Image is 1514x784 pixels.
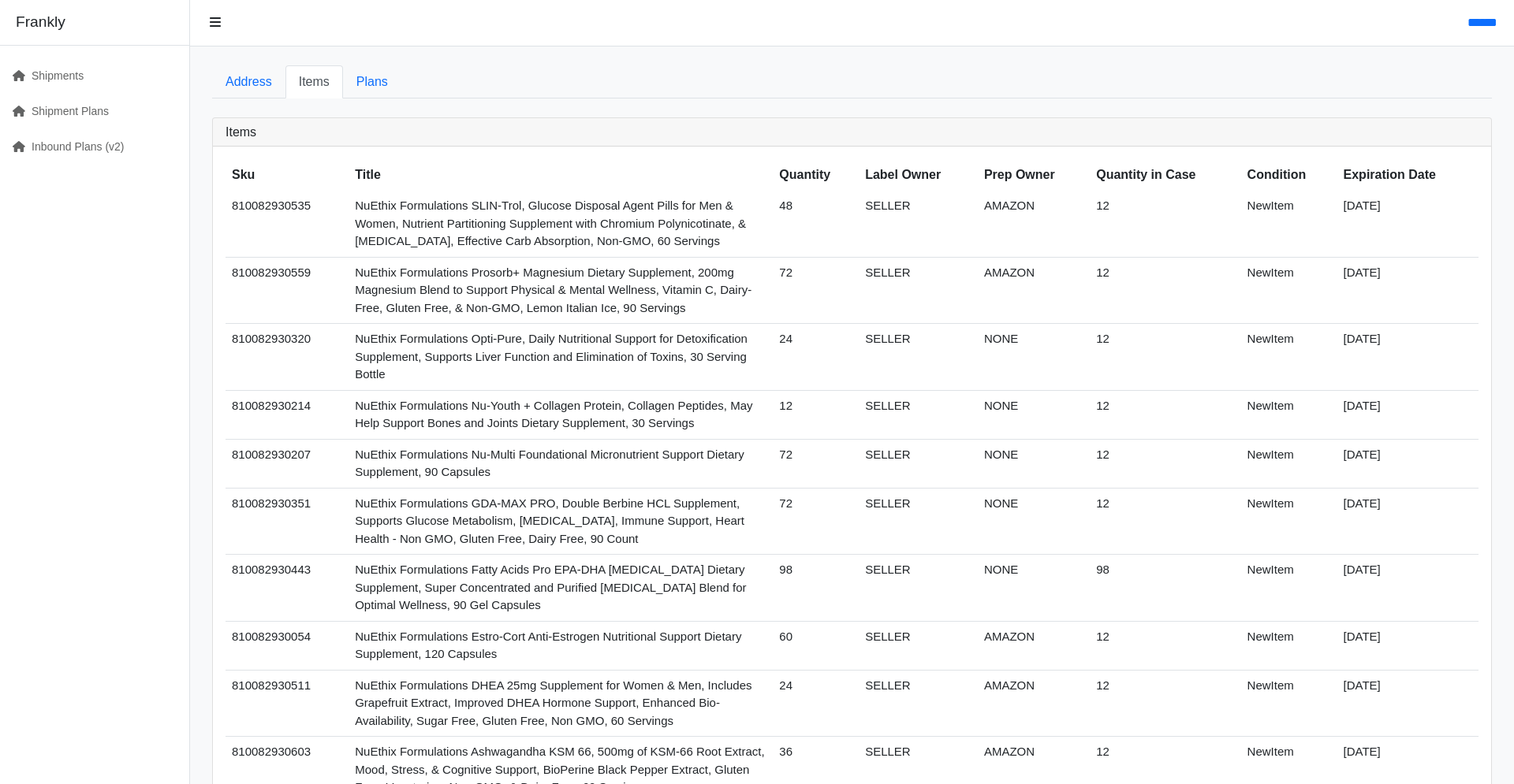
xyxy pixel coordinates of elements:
[859,555,978,622] td: SELLER
[859,257,978,324] td: SELLER
[1241,324,1337,391] td: NewItem
[978,324,1090,391] td: NONE
[859,439,978,488] td: SELLER
[859,670,978,737] td: SELLER
[226,257,349,324] td: 810082930559
[1090,439,1240,488] td: 12
[859,390,978,439] td: SELLER
[773,488,859,555] td: 72
[978,555,1090,622] td: NONE
[349,621,773,670] td: NuEthix Formulations Estro-Cort Anti-Estrogen Nutritional Support Dietary Supplement, 120 Capsules
[1241,191,1337,257] td: NewItem
[285,65,343,98] a: Items
[1241,488,1337,555] td: NewItem
[1337,324,1479,391] td: [DATE]
[226,555,349,622] td: 810082930443
[773,257,859,324] td: 72
[1090,621,1240,670] td: 12
[859,621,978,670] td: SELLER
[859,159,978,191] th: Label Owner
[978,488,1090,555] td: NONE
[226,488,349,555] td: 810082930351
[773,439,859,488] td: 72
[226,159,349,191] th: Sku
[349,439,773,488] td: NuEthix Formulations Nu-Multi Foundational Micronutrient Support Dietary Supplement, 90 Capsules
[978,257,1090,324] td: AMAZON
[1090,488,1240,555] td: 12
[773,324,859,391] td: 24
[773,159,859,191] th: Quantity
[1090,159,1240,191] th: Quantity in Case
[226,124,256,139] h3: Items
[1337,488,1479,555] td: [DATE]
[773,555,859,622] td: 98
[1241,555,1337,622] td: NewItem
[859,488,978,555] td: SELLER
[1090,191,1240,257] td: 12
[1241,159,1337,191] th: Condition
[1241,621,1337,670] td: NewItem
[1241,390,1337,439] td: NewItem
[226,390,349,439] td: 810082930214
[1337,159,1479,191] th: Expiration Date
[978,191,1090,257] td: AMAZON
[859,324,978,391] td: SELLER
[1337,555,1479,622] td: [DATE]
[1337,439,1479,488] td: [DATE]
[226,191,349,257] td: 810082930535
[1337,670,1479,737] td: [DATE]
[349,488,773,555] td: NuEthix Formulations GDA-MAX PRO, Double Berbine HCL Supplement, Supports Glucose Metabolism, [ME...
[978,621,1090,670] td: AMAZON
[349,191,773,257] td: NuEthix Formulations SLIN-Trol, Glucose Disposal Agent Pills for Men & Women, Nutrient Partitioni...
[1337,621,1479,670] td: [DATE]
[349,390,773,439] td: NuEthix Formulations Nu-Youth + Collagen Protein, Collagen Peptides, May Help Support Bones and J...
[349,324,773,391] td: NuEthix Formulations Opti-Pure, Daily Nutritional Support for Detoxification Supplement, Supports...
[1090,257,1240,324] td: 12
[349,159,773,191] th: Title
[212,65,285,98] a: Address
[773,390,859,439] td: 12
[978,390,1090,439] td: NONE
[1241,439,1337,488] td: NewItem
[773,621,859,670] td: 60
[1090,390,1240,439] td: 12
[1241,257,1337,324] td: NewItem
[1241,670,1337,737] td: NewItem
[226,324,349,391] td: 810082930320
[349,670,773,737] td: NuEthix Formulations DHEA 25mg Supplement for Women & Men, Includes Grapefruit Extract, Improved ...
[1337,257,1479,324] td: [DATE]
[226,439,349,488] td: 810082930207
[1090,670,1240,737] td: 12
[226,621,349,670] td: 810082930054
[1337,191,1479,257] td: [DATE]
[349,257,773,324] td: NuEthix Formulations Prosorb+ Magnesium Dietary Supplement, 200mg Magnesium Blend to Support Phys...
[978,159,1090,191] th: Prep Owner
[978,439,1090,488] td: NONE
[1090,324,1240,391] td: 12
[343,65,401,98] a: Plans
[978,670,1090,737] td: AMAZON
[226,670,349,737] td: 810082930511
[773,191,859,257] td: 48
[349,555,773,622] td: NuEthix Formulations Fatty Acids Pro EPA-DHA [MEDICAL_DATA] Dietary Supplement, Super Concentrate...
[773,670,859,737] td: 24
[1337,390,1479,439] td: [DATE]
[859,191,978,257] td: SELLER
[1090,555,1240,622] td: 98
